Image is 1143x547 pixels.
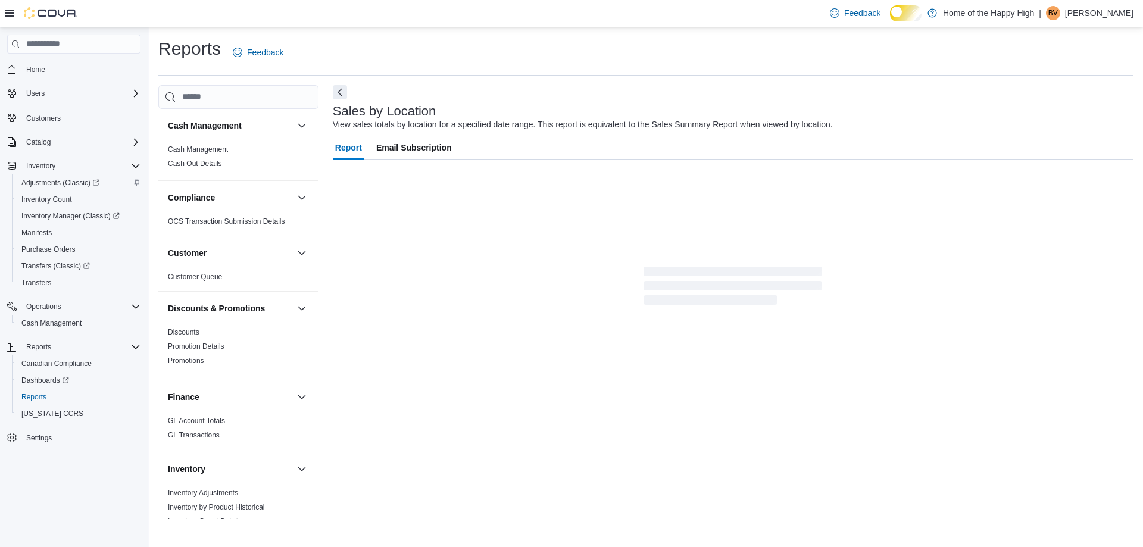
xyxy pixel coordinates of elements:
span: Catalog [21,135,140,149]
a: Promotion Details [168,342,224,351]
a: Inventory by Product Historical [168,503,265,511]
span: Operations [21,299,140,314]
span: Inventory [21,159,140,173]
button: Inventory [295,462,309,476]
button: Cash Management [168,120,292,132]
button: Canadian Compliance [12,355,145,372]
button: Inventory [168,463,292,475]
span: Transfers [21,278,51,287]
img: Cova [24,7,77,19]
span: Reports [17,390,140,404]
a: Feedback [228,40,288,64]
span: Canadian Compliance [21,359,92,368]
a: Promotions [168,357,204,365]
span: Email Subscription [376,136,452,160]
a: Inventory Manager (Classic) [12,208,145,224]
span: Transfers [17,276,140,290]
span: OCS Transaction Submission Details [168,217,285,226]
button: Transfers [12,274,145,291]
a: Purchase Orders [17,242,80,257]
span: Washington CCRS [17,407,140,421]
a: Manifests [17,226,57,240]
a: GL Transactions [168,431,220,439]
span: Cash Management [17,316,140,330]
span: Manifests [21,228,52,237]
h3: Cash Management [168,120,242,132]
a: Transfers (Classic) [17,259,95,273]
a: Dashboards [12,372,145,389]
span: Customer Queue [168,272,222,282]
span: Inventory [26,161,55,171]
button: Reports [2,339,145,355]
span: Purchase Orders [21,245,76,254]
span: Reports [26,342,51,352]
span: Report [335,136,362,160]
span: [US_STATE] CCRS [21,409,83,418]
button: Customer [168,247,292,259]
a: Cash Management [17,316,86,330]
button: Customers [2,109,145,126]
button: Discounts & Promotions [295,301,309,315]
span: Transfers (Classic) [21,261,90,271]
span: Feedback [844,7,880,19]
span: Inventory Count Details [168,517,242,526]
button: Cash Management [12,315,145,332]
button: Reports [21,340,56,354]
div: Customer [158,270,318,291]
span: BV [1048,6,1058,20]
button: Inventory [21,159,60,173]
span: Reports [21,340,140,354]
a: Discounts [168,328,199,336]
div: View sales totals by location for a specified date range. This report is equivalent to the Sales ... [333,118,833,131]
span: Cash Out Details [168,159,222,168]
a: Inventory Count [17,192,77,207]
div: Discounts & Promotions [158,325,318,380]
button: Inventory [2,158,145,174]
span: Purchase Orders [17,242,140,257]
span: Loading [644,269,822,307]
span: Settings [21,430,140,445]
h1: Reports [158,37,221,61]
h3: Discounts & Promotions [168,302,265,314]
a: Home [21,62,50,77]
span: Inventory Count [17,192,140,207]
button: [US_STATE] CCRS [12,405,145,422]
span: Dark Mode [890,21,891,22]
button: Cash Management [295,118,309,133]
div: Cash Management [158,142,318,180]
h3: Finance [168,391,199,403]
span: Manifests [17,226,140,240]
h3: Compliance [168,192,215,204]
span: Catalog [26,137,51,147]
span: Inventory by Product Historical [168,502,265,512]
button: Catalog [2,134,145,151]
span: Customers [21,110,140,125]
p: [PERSON_NAME] [1065,6,1133,20]
a: Transfers (Classic) [12,258,145,274]
a: Canadian Compliance [17,357,96,371]
span: Users [21,86,140,101]
a: Adjustments (Classic) [12,174,145,191]
h3: Inventory [168,463,205,475]
a: [US_STATE] CCRS [17,407,88,421]
button: Next [333,85,347,99]
nav: Complex example [7,56,140,477]
button: Finance [295,390,309,404]
span: Inventory Manager (Classic) [21,211,120,221]
a: Settings [21,431,57,445]
button: Finance [168,391,292,403]
button: Discounts & Promotions [168,302,292,314]
span: GL Transactions [168,430,220,440]
button: Home [2,61,145,78]
div: Compliance [158,214,318,236]
button: Customer [295,246,309,260]
button: Users [21,86,49,101]
button: Compliance [168,192,292,204]
a: Customers [21,111,65,126]
a: Feedback [825,1,885,25]
div: Benjamin Venning [1046,6,1060,20]
span: Cash Management [21,318,82,328]
span: Users [26,89,45,98]
button: Catalog [21,135,55,149]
